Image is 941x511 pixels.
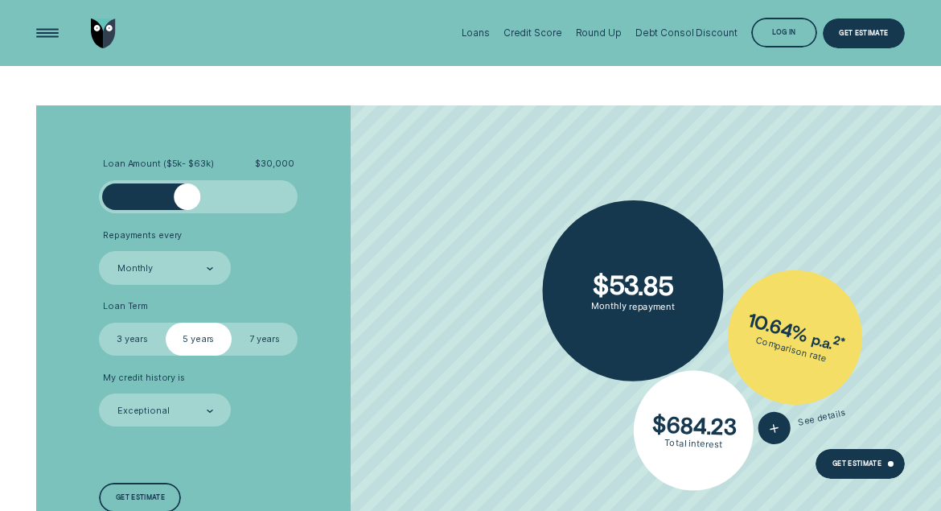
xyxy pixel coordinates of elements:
[103,159,213,170] span: Loan Amount ( $5k - $63k )
[751,18,817,47] button: Log in
[103,373,185,384] span: My credit history is
[99,323,165,356] label: 3 years
[255,159,294,170] span: $ 30,000
[462,27,489,39] div: Loans
[823,19,905,48] a: Get Estimate
[797,408,846,429] span: See details
[103,230,182,241] span: Repayments every
[103,301,148,312] span: Loan Term
[166,323,232,356] label: 5 years
[635,27,738,39] div: Debt Consol Discount
[32,19,62,48] button: Open Menu
[91,19,116,48] img: Wisr
[816,449,904,479] a: Get Estimate
[576,27,622,39] div: Round Up
[117,406,170,417] div: Exceptional
[117,263,153,274] div: Monthly
[232,323,298,356] label: 7 years
[503,27,562,39] div: Credit Score
[755,398,849,448] button: See details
